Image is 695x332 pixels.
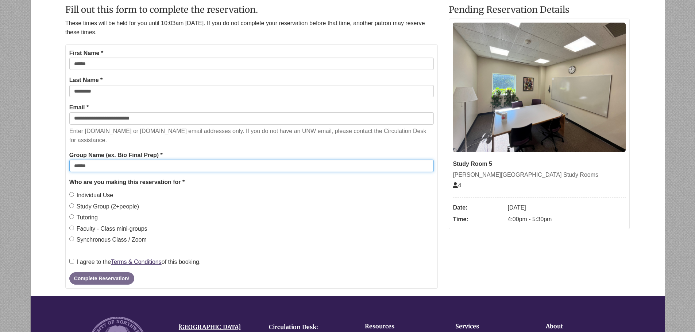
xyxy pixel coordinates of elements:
[69,75,103,85] label: Last Name *
[453,23,626,152] img: Study Room 5
[455,323,523,330] h4: Services
[69,192,74,197] input: Individual Use
[111,259,162,265] a: Terms & Conditions
[453,159,626,169] div: Study Room 5
[453,214,504,225] dt: Time:
[69,126,434,145] p: Enter [DOMAIN_NAME] or [DOMAIN_NAME] email addresses only. If you do not have an UNW email, pleas...
[507,202,626,214] dd: [DATE]
[69,237,74,241] input: Synchronous Class / Zoom
[269,324,348,331] h4: Circulation Desk:
[453,182,461,188] span: The capacity of this space
[69,259,74,263] input: I agree to theTerms & Conditionsof this booking.
[65,5,438,15] h2: Fill out this form to complete the reservation.
[69,214,74,219] input: Tutoring
[69,224,147,234] label: Faculty - Class mini-groups
[453,202,504,214] dt: Date:
[69,48,103,58] label: First Name *
[69,226,74,230] input: Faculty - Class mini-groups
[178,323,241,331] a: [GEOGRAPHIC_DATA]
[69,177,434,187] legend: Who are you making this reservation for *
[546,323,614,330] h4: About
[69,257,201,267] label: I agree to the of this booking.
[69,213,98,222] label: Tutoring
[507,214,626,225] dd: 4:00pm - 5:30pm
[65,19,438,37] p: These times will be held for you until 10:03am [DATE]. If you do not complete your reservation be...
[69,202,139,211] label: Study Group (2+people)
[69,151,163,160] label: Group Name (ex. Bio Final Prep) *
[69,272,134,285] button: Complete Reservation!
[449,5,630,15] h2: Pending Reservation Details
[69,203,74,208] input: Study Group (2+people)
[69,103,89,112] label: Email *
[365,323,433,330] h4: Resources
[69,191,113,200] label: Individual Use
[453,170,626,180] div: [PERSON_NAME][GEOGRAPHIC_DATA] Study Rooms
[69,235,147,245] label: Synchronous Class / Zoom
